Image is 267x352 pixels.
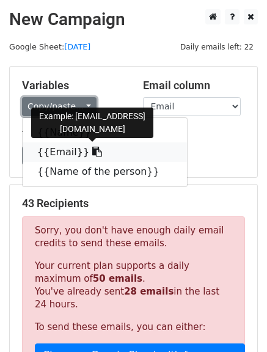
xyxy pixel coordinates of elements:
[23,142,187,162] a: {{Email}}
[35,321,232,334] p: To send these emails, you can either:
[22,197,245,210] h5: 43 Recipients
[176,42,258,51] a: Daily emails left: 22
[9,42,90,51] small: Google Sheet:
[143,79,246,92] h5: Email column
[35,224,232,250] p: Sorry, you don't have enough daily email credits to send these emails.
[23,162,187,182] a: {{Name of the person}}
[35,260,232,311] p: Your current plan supports a daily maximum of . You've already sent in the last 24 hours.
[93,273,142,284] strong: 50 emails
[206,293,267,352] iframe: Chat Widget
[124,286,174,297] strong: 28 emails
[176,40,258,54] span: Daily emails left: 22
[9,9,258,30] h2: New Campaign
[64,42,90,51] a: [DATE]
[31,108,153,138] div: Example: [EMAIL_ADDRESS][DOMAIN_NAME]
[22,97,97,116] a: Copy/paste...
[22,79,125,92] h5: Variables
[23,123,187,142] a: {{Name}}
